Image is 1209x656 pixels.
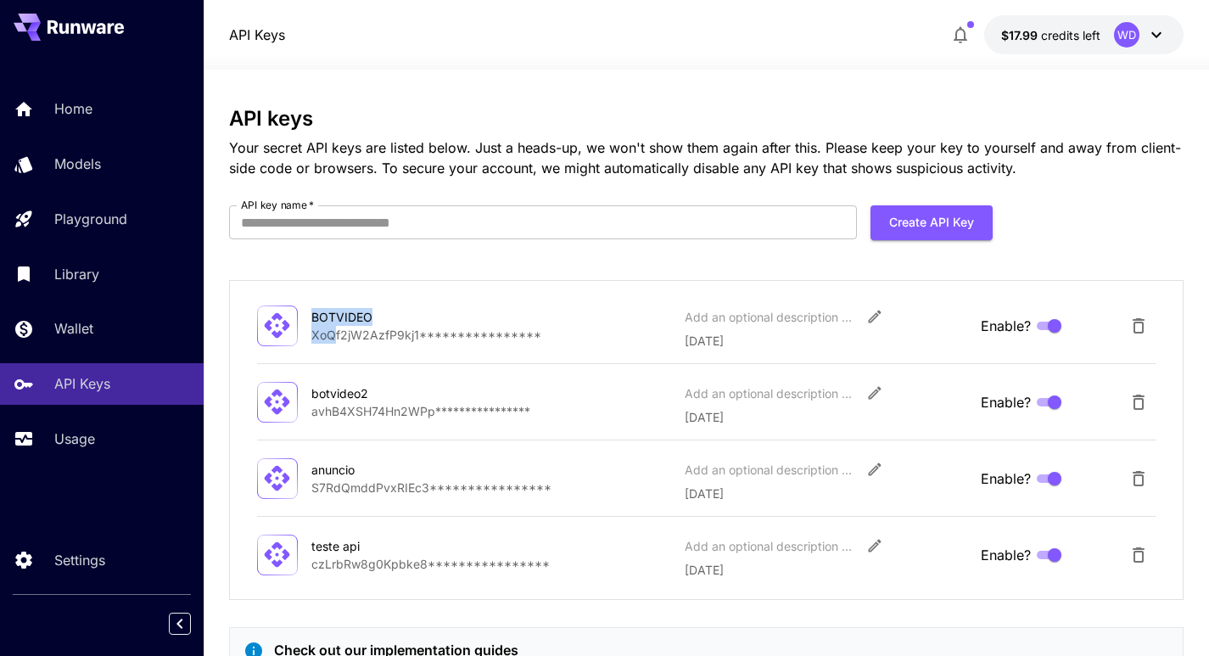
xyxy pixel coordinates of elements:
[981,545,1031,565] span: Enable?
[54,373,110,394] p: API Keys
[1001,28,1041,42] span: $17.99
[1122,385,1156,419] button: Delete API Key
[870,205,993,240] button: Create API Key
[685,537,854,555] div: Add an optional description or comment
[54,550,105,570] p: Settings
[311,308,481,326] div: BOTVIDEO
[685,332,968,350] p: [DATE]
[685,461,854,479] div: Add an optional description or comment
[981,468,1031,489] span: Enable?
[54,154,101,174] p: Models
[859,301,890,332] button: Edit
[54,429,95,449] p: Usage
[1122,538,1156,572] button: Delete API Key
[685,485,968,502] p: [DATE]
[311,461,481,479] div: anuncio
[54,318,93,339] p: Wallet
[229,137,1184,178] p: Your secret API keys are listed below. Just a heads-up, we won't show them again after this. Plea...
[984,15,1184,54] button: $17.9948WD
[241,198,314,212] label: API key name
[685,308,854,326] div: Add an optional description or comment
[981,392,1031,412] span: Enable?
[1122,309,1156,343] button: Delete API Key
[169,613,191,635] button: Collapse sidebar
[182,608,204,639] div: Collapse sidebar
[1122,462,1156,496] button: Delete API Key
[1001,26,1100,44] div: $17.9948
[859,378,890,408] button: Edit
[54,264,99,284] p: Library
[311,537,481,555] div: teste api
[54,98,92,119] p: Home
[859,454,890,485] button: Edit
[229,25,285,45] a: API Keys
[685,384,854,402] div: Add an optional description or comment
[229,107,1184,131] h3: API keys
[685,561,968,579] p: [DATE]
[229,25,285,45] nav: breadcrumb
[311,384,481,402] div: botvideo2
[859,530,890,561] button: Edit
[1041,28,1100,42] span: credits left
[685,408,968,426] p: [DATE]
[1114,22,1139,48] div: WD
[54,209,127,229] p: Playground
[981,316,1031,336] span: Enable?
